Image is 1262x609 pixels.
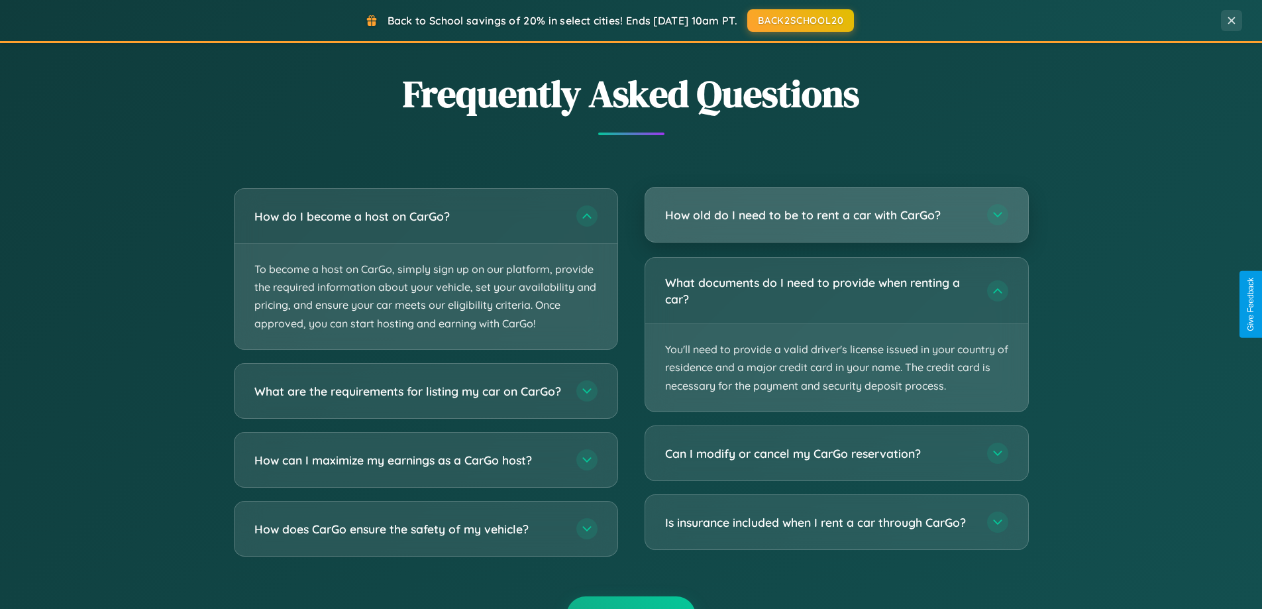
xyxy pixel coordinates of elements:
h3: What documents do I need to provide when renting a car? [665,274,974,307]
h3: How do I become a host on CarGo? [254,208,563,225]
h3: What are the requirements for listing my car on CarGo? [254,382,563,399]
span: Back to School savings of 20% in select cities! Ends [DATE] 10am PT. [388,14,737,27]
div: Give Feedback [1246,278,1255,331]
h3: Is insurance included when I rent a car through CarGo? [665,514,974,531]
p: To become a host on CarGo, simply sign up on our platform, provide the required information about... [235,244,617,349]
button: BACK2SCHOOL20 [747,9,854,32]
h3: How does CarGo ensure the safety of my vehicle? [254,520,563,537]
h3: How old do I need to be to rent a car with CarGo? [665,207,974,223]
h3: How can I maximize my earnings as a CarGo host? [254,451,563,468]
p: You'll need to provide a valid driver's license issued in your country of residence and a major c... [645,324,1028,412]
h3: Can I modify or cancel my CarGo reservation? [665,445,974,462]
h2: Frequently Asked Questions [234,68,1029,119]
